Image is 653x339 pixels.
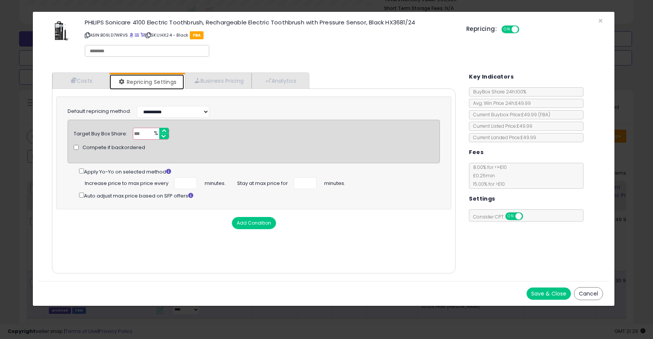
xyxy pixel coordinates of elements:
span: BuyBox Share 24h: 100% [469,88,526,95]
h5: Settings [469,194,495,204]
a: Analytics [252,73,308,88]
span: Avg. Win Price 24h: £49.99 [469,100,531,106]
span: 8.00 % for <= £10 [469,164,507,187]
a: All offer listings [135,32,139,38]
span: Current Listed Price: £49.99 [469,123,532,129]
button: Save & Close [527,288,571,300]
label: Default repricing method: [68,108,131,115]
span: × [598,15,603,26]
span: minutes. [324,177,345,187]
span: Current Landed Price: £49.99 [469,134,536,141]
span: minutes. [205,177,226,187]
span: % [149,128,162,140]
a: BuyBox page [129,32,134,38]
div: Target Buy Box Share: [74,128,127,138]
span: ON [506,213,516,220]
div: Apply Yo-Yo on selected method [79,167,440,176]
span: Compete if backordered [82,144,145,151]
span: £49.99 [521,111,550,118]
span: 15.00 % for > £10 [469,181,505,187]
span: OFF [522,213,534,220]
span: OFF [518,26,530,33]
span: Increase price to max price every [85,177,168,187]
h3: PHILIPS Sonicare 4100 Electric Toothbrush, Rechargeable Electric Toothbrush with Pressure Sensor,... [85,19,455,25]
span: ( FBA ) [538,111,550,118]
h5: Fees [469,148,483,157]
button: Add Condition [232,217,276,229]
span: Consider CPT: [469,214,533,220]
a: Business Pricing [185,73,252,88]
h5: Repricing: [466,26,497,32]
img: 41gkc2Mqs6L._SL60_.jpg [50,19,73,42]
p: ASIN: B09LD7WRVS | SKU: HX24 - Black [85,29,455,41]
h5: Key Indicators [469,72,514,82]
div: Auto adjust max price based on SFP offers [79,191,440,200]
a: Costs [52,73,110,88]
span: Current Buybox Price: [469,111,550,118]
span: ON [502,26,512,33]
button: Cancel [574,287,603,300]
a: Your listing only [141,32,145,38]
span: Stay at max price for [237,177,288,187]
span: FBA [190,31,204,39]
a: Repricing Settings [110,74,184,90]
span: £0.25 min [469,172,495,179]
